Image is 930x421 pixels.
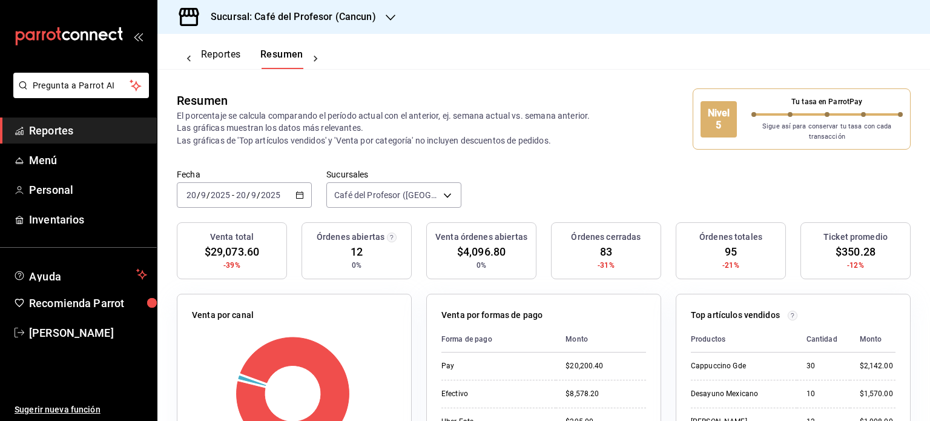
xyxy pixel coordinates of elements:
[13,73,149,98] button: Pregunta a Parrot AI
[257,190,260,200] span: /
[326,170,461,179] label: Sucursales
[29,325,147,341] span: [PERSON_NAME]
[223,260,240,271] span: -39%
[133,31,143,41] button: open_drawer_menu
[836,244,876,260] span: $350.28
[317,231,384,244] h3: Órdenes abiertas
[860,389,895,399] div: $1,570.00
[556,327,646,353] th: Monto
[192,309,254,322] p: Venta por canal
[441,327,556,353] th: Forma de pago
[751,122,903,142] p: Sigue así para conservar tu tasa con cada transacción
[352,260,361,271] span: 0%
[246,190,250,200] span: /
[205,244,259,260] span: $29,073.60
[29,267,131,282] span: Ayuda
[197,190,200,200] span: /
[210,190,231,200] input: ----
[29,152,147,168] span: Menú
[201,10,376,24] h3: Sucursal: Café del Profesor (Cancun)
[260,48,303,69] button: Resumen
[806,361,840,371] div: 30
[334,189,439,201] span: Café del Profesor ([GEOGRAPHIC_DATA])
[232,190,234,200] span: -
[186,190,197,200] input: --
[206,190,210,200] span: /
[351,244,363,260] span: 12
[823,231,888,244] h3: Ticket promedio
[722,260,739,271] span: -21%
[725,244,737,260] span: 95
[598,260,615,271] span: -31%
[691,309,780,322] p: Top artículos vendidos
[177,91,228,110] div: Resumen
[15,403,147,416] span: Sugerir nueva función
[691,327,797,353] th: Productos
[806,389,840,399] div: 10
[441,309,542,322] p: Venta por formas de pago
[33,79,130,92] span: Pregunta a Parrot AI
[236,190,246,200] input: --
[29,122,147,139] span: Reportes
[797,327,850,353] th: Cantidad
[201,48,241,69] button: Reportes
[691,389,787,399] div: Desayuno Mexicano
[200,190,206,200] input: --
[441,389,546,399] div: Efectivo
[699,231,762,244] h3: Órdenes totales
[850,327,895,353] th: Monto
[691,361,787,371] div: Cappuccino Gde
[29,182,147,198] span: Personal
[847,260,864,271] span: -12%
[600,244,612,260] span: 83
[29,211,147,228] span: Inventarios
[177,110,605,146] p: El porcentaje se calcula comparando el período actual con el anterior, ej. semana actual vs. sema...
[260,190,281,200] input: ----
[751,96,903,107] p: Tu tasa en ParrotPay
[441,361,546,371] div: Pay
[210,231,254,244] h3: Venta total
[457,244,506,260] span: $4,096.80
[566,361,646,371] div: $20,200.40
[566,389,646,399] div: $8,578.20
[571,231,641,244] h3: Órdenes cerradas
[201,48,303,69] div: navigation tabs
[701,101,737,138] div: Nivel 5
[477,260,486,271] span: 0%
[860,361,895,371] div: $2,142.00
[8,88,149,101] a: Pregunta a Parrot AI
[29,295,147,311] span: Recomienda Parrot
[177,170,312,179] label: Fecha
[435,231,527,244] h3: Venta órdenes abiertas
[251,190,257,200] input: --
